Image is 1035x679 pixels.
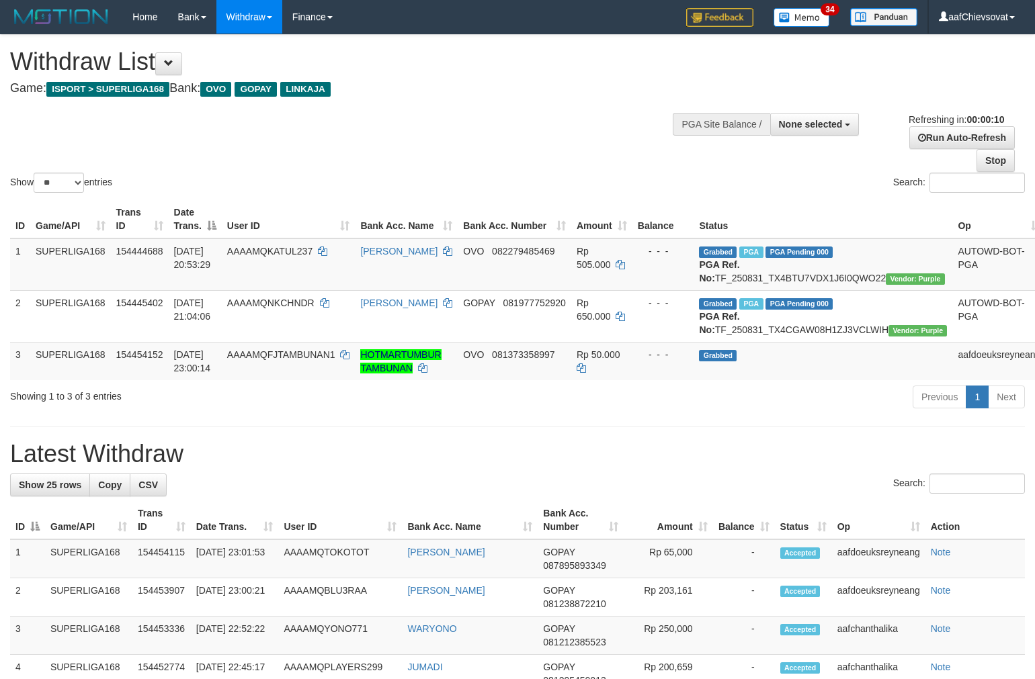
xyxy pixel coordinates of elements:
[222,200,356,238] th: User ID: activate to sort column ascending
[929,173,1025,193] input: Search:
[774,8,830,27] img: Button%20Memo.svg
[765,298,833,310] span: PGA Pending
[929,473,1025,494] input: Search:
[89,473,130,496] a: Copy
[227,349,335,360] span: AAAAMQFJTAMBUNAN1
[10,48,677,75] h1: Withdraw List
[713,539,775,578] td: -
[280,82,331,97] span: LINKAJA
[10,173,112,193] label: Show entries
[931,662,951,672] a: Note
[713,617,775,655] td: -
[10,617,45,655] td: 3
[355,200,458,238] th: Bank Acc. Name: activate to sort column ascending
[30,342,111,380] td: SUPERLIGA168
[624,539,713,578] td: Rp 65,000
[191,578,279,617] td: [DATE] 23:00:21
[360,298,438,308] a: [PERSON_NAME]
[169,200,222,238] th: Date Trans.: activate to sort column descending
[46,82,169,97] span: ISPORT > SUPERLIGA168
[45,578,132,617] td: SUPERLIGA168
[116,298,163,308] span: 154445402
[132,501,191,539] th: Trans ID: activate to sort column ascending
[699,259,739,283] b: PGA Ref. No:
[694,290,952,342] td: TF_250831_TX4CGAW08H1ZJ3VCLWIH
[624,578,713,617] td: Rp 203,161
[463,246,484,257] span: OVO
[138,480,158,490] span: CSV
[10,473,90,496] a: Show 25 rows
[832,501,925,539] th: Op: activate to sort column ascending
[893,473,1025,494] label: Search:
[966,386,989,408] a: 1
[10,539,45,578] td: 1
[577,246,611,270] span: Rp 505.000
[463,298,495,308] span: GOPAY
[543,560,606,571] span: Copy 087895893349 to clipboard
[30,200,111,238] th: Game/API: activate to sort column ascending
[577,298,611,322] span: Rp 650.000
[458,200,571,238] th: Bank Acc. Number: activate to sort column ascending
[116,349,163,360] span: 154454152
[909,114,1004,125] span: Refreshing in:
[699,350,737,361] span: Grabbed
[931,585,951,596] a: Note
[30,238,111,291] td: SUPERLIGA168
[699,298,737,310] span: Grabbed
[624,617,713,655] td: Rp 250,000
[191,617,279,655] td: [DATE] 22:52:22
[407,623,456,634] a: WARYONO
[780,547,821,559] span: Accepted
[931,623,951,634] a: Note
[543,623,575,634] span: GOPAY
[111,200,169,238] th: Trans ID: activate to sort column ascending
[45,539,132,578] td: SUPERLIGA168
[174,298,211,322] span: [DATE] 21:04:06
[765,246,833,258] span: PGA Pending
[775,501,832,539] th: Status: activate to sort column ascending
[402,501,538,539] th: Bank Acc. Name: activate to sort column ascending
[571,200,632,238] th: Amount: activate to sort column ascending
[780,624,821,635] span: Accepted
[694,238,952,291] td: TF_250831_TX4BTU7VDX1J6I0QWO22
[638,296,689,310] div: - - -
[10,342,30,380] td: 3
[577,349,620,360] span: Rp 50.000
[632,200,694,238] th: Balance
[45,501,132,539] th: Game/API: activate to sort column ascending
[463,349,484,360] span: OVO
[10,7,112,27] img: MOTION_logo.png
[174,349,211,373] span: [DATE] 23:00:14
[360,349,441,373] a: HOTMARTUMBUR TAMBUNAN
[503,298,565,308] span: Copy 081977752920 to clipboard
[10,82,677,95] h4: Game: Bank:
[278,578,402,617] td: AAAAMQBLU3RAA
[132,578,191,617] td: 154453907
[174,246,211,270] span: [DATE] 20:53:29
[780,662,821,674] span: Accepted
[739,246,763,258] span: Marked by aafsoycanthlai
[34,173,84,193] select: Showentries
[850,8,917,26] img: panduan.png
[492,349,554,360] span: Copy 081373358997 to clipboard
[739,298,763,310] span: Marked by aafchhiseyha
[235,82,277,97] span: GOPAY
[278,617,402,655] td: AAAAMQYONO771
[30,290,111,342] td: SUPERLIGA168
[832,578,925,617] td: aafdoeuksreyneang
[913,386,966,408] a: Previous
[543,662,575,672] span: GOPAY
[132,617,191,655] td: 154453336
[543,637,606,647] span: Copy 081212385523 to clipboard
[988,386,1025,408] a: Next
[191,539,279,578] td: [DATE] 23:01:53
[780,586,821,597] span: Accepted
[10,578,45,617] td: 2
[931,547,951,557] a: Note
[407,547,485,557] a: [PERSON_NAME]
[686,8,753,27] img: Feedback.jpg
[821,3,839,15] span: 34
[779,119,843,130] span: None selected
[10,384,421,403] div: Showing 1 to 3 of 3 entries
[886,273,944,285] span: Vendor URL: https://trx4.1velocity.biz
